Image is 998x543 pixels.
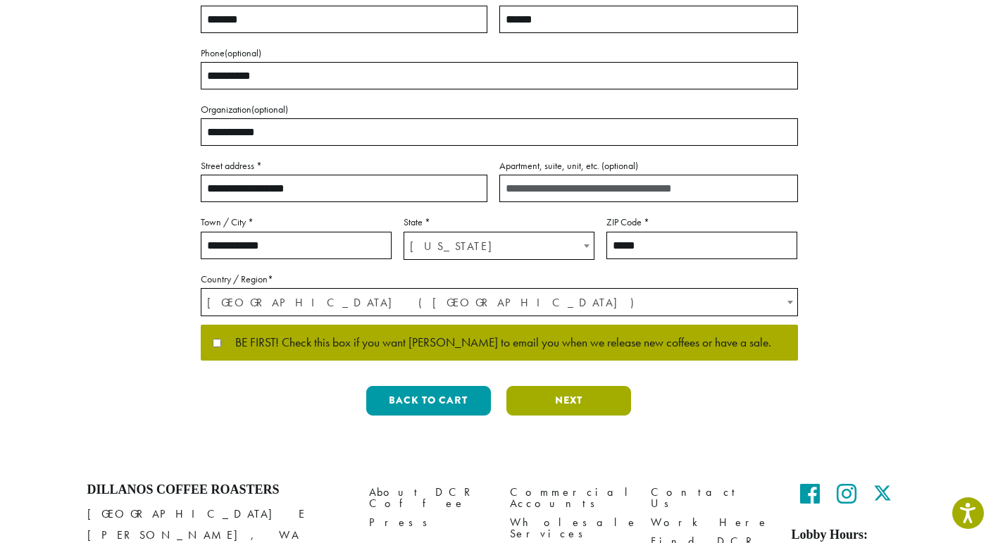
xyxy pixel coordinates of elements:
[651,482,771,513] a: Contact Us
[606,213,797,231] label: ZIP Code
[792,528,911,543] h5: Lobby Hours:
[201,157,487,175] label: Street address
[404,213,594,231] label: State
[369,482,489,513] a: About DCR Coffee
[651,513,771,532] a: Work Here
[404,232,594,260] span: Utah
[225,46,261,59] span: (optional)
[201,289,797,316] span: United States (US)
[366,386,491,416] button: Back to cart
[201,101,798,118] label: Organization
[213,339,221,347] input: BE FIRST! Check this box if you want [PERSON_NAME] to email you when we release new coffees or ha...
[404,232,594,260] span: State
[251,103,288,116] span: (optional)
[601,159,638,172] span: (optional)
[510,482,630,513] a: Commercial Accounts
[221,337,771,349] span: BE FIRST! Check this box if you want [PERSON_NAME] to email you when we release new coffees or ha...
[506,386,631,416] button: Next
[201,213,392,231] label: Town / City
[87,482,348,498] h4: Dillanos Coffee Roasters
[201,288,798,316] span: Country / Region
[499,157,798,175] label: Apartment, suite, unit, etc.
[369,513,489,532] a: Press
